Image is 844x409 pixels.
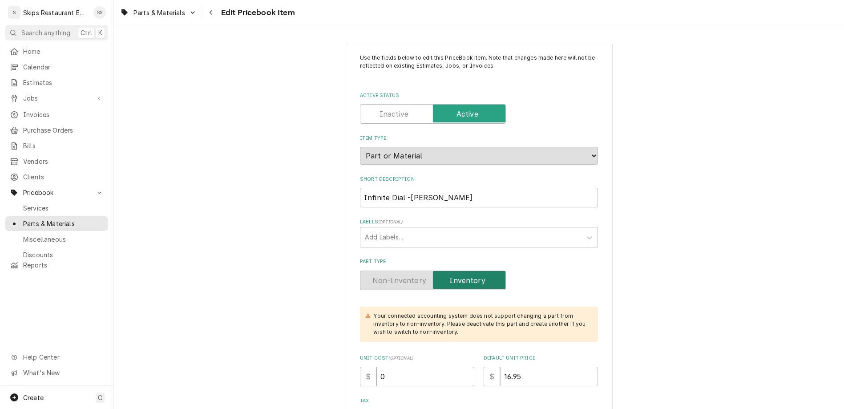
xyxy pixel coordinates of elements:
div: Skips Restaurant Equipment [23,8,89,17]
span: Miscellaneous [23,235,104,244]
div: Default Unit Price [484,355,598,386]
span: Home [23,47,104,56]
span: Reports [23,260,104,270]
span: What's New [23,368,103,377]
span: Help Center [23,352,103,362]
label: Tax [360,397,598,405]
span: Purchase Orders [23,126,104,135]
a: Invoices [5,107,108,122]
a: Home [5,44,108,59]
span: Parts & Materials [23,219,104,228]
div: S [8,6,20,19]
a: Go to Pricebook [5,185,108,200]
span: ( optional ) [378,219,403,224]
a: Go to Parts & Materials [117,5,200,20]
div: Shan Skipper's Avatar [93,6,106,19]
a: Bills [5,138,108,153]
span: Search anything [21,28,70,37]
span: Estimates [23,78,104,87]
label: Item Type [360,135,598,142]
a: Calendar [5,60,108,74]
label: Active Status [360,92,598,99]
button: Navigate back [204,5,218,20]
div: Item Type [360,135,598,165]
a: Reports [5,258,108,272]
span: Discounts [23,250,104,259]
span: Bills [23,141,104,150]
a: Parts & Materials [5,216,108,231]
span: Jobs [23,93,90,103]
a: Miscellaneous [5,232,108,247]
div: SS [93,6,106,19]
a: Services [5,201,108,215]
div: Unit Cost [360,355,474,386]
label: Short Description [360,176,598,183]
a: Purchase Orders [5,123,108,138]
a: Go to Help Center [5,350,108,364]
div: Short Description [360,176,598,207]
span: Parts & Materials [133,8,185,17]
div: Labels [360,219,598,247]
span: Clients [23,172,104,182]
a: Go to Jobs [5,91,108,105]
label: Unit Cost [360,355,474,362]
span: K [98,28,102,37]
label: Default Unit Price [484,355,598,362]
label: Part Type [360,258,598,265]
button: Search anythingCtrlK [5,25,108,40]
span: Invoices [23,110,104,119]
label: Labels [360,219,598,226]
p: Use the fields below to edit this PriceBook item. Note that changes made here will not be reflect... [360,54,598,78]
a: Estimates [5,75,108,90]
div: $ [484,367,500,386]
span: Ctrl [81,28,92,37]
span: ( optional ) [388,356,413,360]
div: Part Type [360,258,598,290]
div: $ [360,367,376,386]
span: Create [23,394,44,401]
span: C [98,393,102,402]
div: Active Status [360,92,598,124]
span: Calendar [23,62,104,72]
a: Discounts [5,247,108,262]
span: Vendors [23,157,104,166]
span: Pricebook [23,188,90,197]
a: Go to What's New [5,365,108,380]
span: Services [23,203,104,213]
div: Inventory [360,271,598,290]
a: Clients [5,170,108,184]
div: Your connected accounting system does not support changing a part from inventory to non-inventory... [373,312,589,336]
span: Edit Pricebook Item [218,7,295,19]
a: Vendors [5,154,108,169]
input: Name used to describe this Part or Material [360,188,598,207]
